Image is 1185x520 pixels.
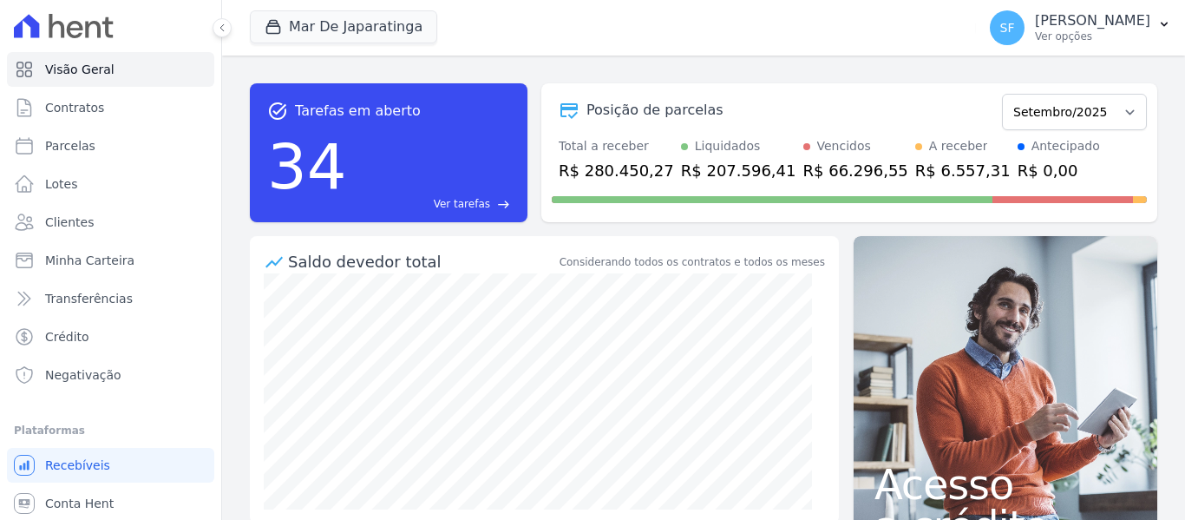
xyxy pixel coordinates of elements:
[817,137,871,155] div: Vencidos
[7,90,214,125] a: Contratos
[7,281,214,316] a: Transferências
[295,101,421,122] span: Tarefas em aberto
[976,3,1185,52] button: SF [PERSON_NAME] Ver opções
[559,137,674,155] div: Total a receber
[354,196,510,212] a: Ver tarefas east
[7,167,214,201] a: Lotes
[250,10,437,43] button: Mar De Japaratinga
[560,254,825,270] div: Considerando todos os contratos e todos os meses
[7,243,214,278] a: Minha Carteira
[681,159,796,182] div: R$ 207.596,41
[586,100,723,121] div: Posição de parcelas
[929,137,988,155] div: A receber
[45,137,95,155] span: Parcelas
[1031,137,1100,155] div: Antecipado
[267,122,347,212] div: 34
[7,448,214,483] a: Recebíveis
[45,495,114,512] span: Conta Hent
[1018,159,1100,182] div: R$ 0,00
[7,205,214,240] a: Clientes
[45,457,110,474] span: Recebíveis
[1035,30,1150,43] p: Ver opções
[1000,22,1015,34] span: SF
[288,250,556,273] div: Saldo devedor total
[45,252,134,269] span: Minha Carteira
[7,52,214,87] a: Visão Geral
[14,420,207,441] div: Plataformas
[559,159,674,182] div: R$ 280.450,27
[803,159,908,182] div: R$ 66.296,55
[7,319,214,354] a: Crédito
[695,137,761,155] div: Liquidados
[1035,12,1150,30] p: [PERSON_NAME]
[874,464,1136,505] span: Acesso
[7,358,214,392] a: Negativação
[45,328,89,346] span: Crédito
[45,61,115,78] span: Visão Geral
[7,128,214,163] a: Parcelas
[45,214,94,231] span: Clientes
[45,366,121,384] span: Negativação
[434,196,490,212] span: Ver tarefas
[915,159,1011,182] div: R$ 6.557,31
[45,175,78,193] span: Lotes
[497,198,510,211] span: east
[45,290,133,307] span: Transferências
[45,99,104,116] span: Contratos
[267,101,288,122] span: task_alt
